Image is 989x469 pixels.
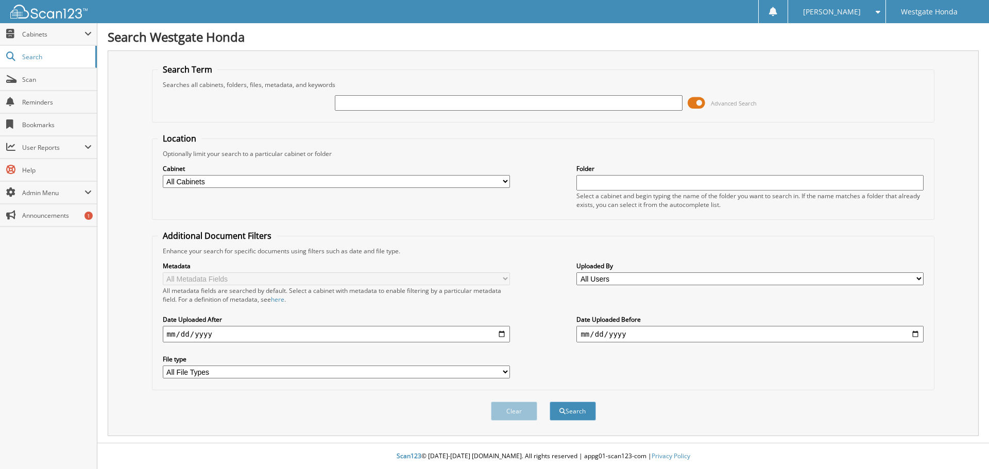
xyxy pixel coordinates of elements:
div: Enhance your search for specific documents using filters such as date and file type. [158,247,929,255]
a: here [271,295,284,304]
span: Bookmarks [22,120,92,129]
span: [PERSON_NAME] [803,9,861,15]
a: Privacy Policy [652,451,690,460]
span: Reminders [22,98,92,107]
div: © [DATE]-[DATE] [DOMAIN_NAME]. All rights reserved | appg01-scan123-com | [97,444,989,469]
div: Searches all cabinets, folders, files, metadata, and keywords [158,80,929,89]
span: Announcements [22,211,92,220]
input: end [576,326,924,342]
button: Clear [491,402,537,421]
label: Folder [576,164,924,173]
span: Advanced Search [711,99,757,107]
label: Cabinet [163,164,510,173]
div: Optionally limit your search to a particular cabinet or folder [158,149,929,158]
h1: Search Westgate Honda [108,28,979,45]
label: File type [163,355,510,363]
label: Date Uploaded After [163,315,510,324]
span: Help [22,166,92,175]
legend: Location [158,133,201,144]
div: 1 [84,212,93,220]
label: Date Uploaded Before [576,315,924,324]
legend: Additional Document Filters [158,230,277,241]
label: Metadata [163,262,510,270]
label: Uploaded By [576,262,924,270]
span: Cabinets [22,30,84,39]
span: Westgate Honda [901,9,958,15]
div: All metadata fields are searched by default. Select a cabinet with metadata to enable filtering b... [163,286,510,304]
span: User Reports [22,143,84,152]
button: Search [550,402,596,421]
span: Admin Menu [22,188,84,197]
legend: Search Term [158,64,217,75]
input: start [163,326,510,342]
span: Search [22,53,90,61]
iframe: Chat Widget [937,420,989,469]
img: scan123-logo-white.svg [10,5,88,19]
span: Scan [22,75,92,84]
div: Select a cabinet and begin typing the name of the folder you want to search in. If the name match... [576,192,924,209]
span: Scan123 [397,451,421,460]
